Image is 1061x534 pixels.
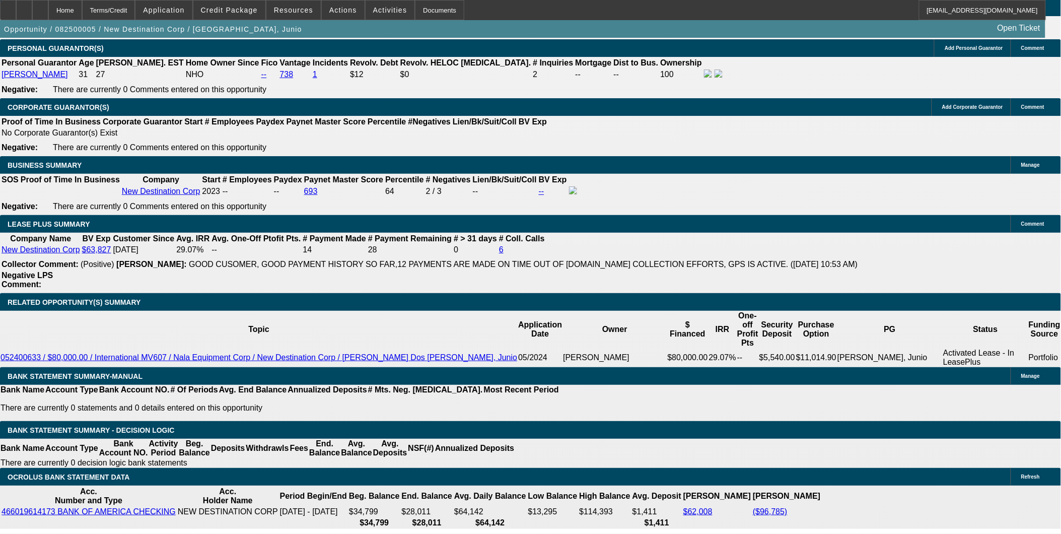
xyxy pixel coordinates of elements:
th: # Mts. Neg. [MEDICAL_DATA]. [368,385,483,395]
th: Purchase Option [796,311,837,348]
b: Customer Since [113,234,174,243]
button: Application [135,1,192,20]
td: 14 [303,245,367,255]
a: $62,008 [683,507,713,516]
span: Add Corporate Guarantor [942,104,1003,110]
td: 100 [660,69,702,80]
th: IRR [709,311,737,348]
th: Avg. Deposit [632,487,682,506]
b: Revolv. Debt [350,58,398,67]
div: 2 / 3 [426,187,471,196]
th: Withdrawls [245,439,289,458]
b: # Coll. Calls [499,234,545,243]
a: 466019614173 BANK OF AMERICA CHECKING [2,507,176,516]
a: 693 [304,187,318,195]
button: Actions [322,1,365,20]
p: There are currently 0 statements and 0 details entered on this opportunity [1,404,559,413]
td: $34,799 [348,507,400,517]
b: Vantage [280,58,311,67]
th: [PERSON_NAME] [752,487,821,506]
th: Avg. End Balance [219,385,288,395]
span: Comment [1021,45,1044,51]
b: # Payment Made [303,234,366,243]
th: Low Balance [528,487,578,506]
span: Bank Statement Summary - Decision Logic [8,426,175,434]
td: Portfolio [1028,348,1061,367]
span: CORPORATE GUARANTOR(S) [8,103,109,111]
a: 738 [280,70,294,79]
th: Bank Account NO. [99,385,170,395]
span: Application [143,6,184,14]
a: Open Ticket [994,20,1044,37]
th: Funding Source [1028,311,1061,348]
span: Comment [1021,104,1044,110]
b: # Employees [223,175,272,184]
td: [DATE] - [DATE] [279,507,347,517]
th: Avg. Daily Balance [454,487,527,506]
b: Negative: [2,202,38,211]
a: 6 [499,245,504,254]
span: There are currently 0 Comments entered on this opportunity [53,202,266,211]
td: Activated Lease - In LeasePlus [943,348,1028,367]
span: BANK STATEMENT SUMMARY-MANUAL [8,372,143,380]
td: $80,000.00 [667,348,709,367]
b: Paydex [256,117,285,126]
span: Comment [1021,221,1044,227]
td: NHO [185,69,260,80]
td: [PERSON_NAME], Junio [837,348,943,367]
th: Security Deposit [759,311,796,348]
span: LEASE PLUS SUMMARY [8,220,90,228]
td: $64,142 [454,507,527,517]
th: End. Balance [309,439,340,458]
b: BV Exp [539,175,567,184]
th: Acc. Number and Type [1,487,176,506]
b: Ownership [660,58,702,67]
b: BV Exp [83,234,111,243]
a: $63,827 [82,245,111,254]
a: 1 [313,70,317,79]
b: Start [184,117,202,126]
th: Avg. Balance [340,439,372,458]
th: NSF(#) [407,439,435,458]
b: Fico [261,58,278,67]
b: # Negatives [426,175,471,184]
th: Owner [562,311,667,348]
td: [PERSON_NAME] [562,348,667,367]
button: Activities [366,1,415,20]
b: Paynet Master Score [287,117,366,126]
b: [PERSON_NAME]. EST [96,58,184,67]
span: GOOD CUSOMER, GOOD PAYMENT HISTORY SO FAR,12 PAYMENTS ARE MADE ON TIME OUT OF [DOMAIN_NAME] COLLE... [189,260,858,269]
th: $64,142 [454,518,527,528]
span: Actions [329,6,357,14]
th: Account Type [45,439,99,458]
span: Opportunity / 082500005 / New Destination Corp / [GEOGRAPHIC_DATA], Junio [4,25,302,33]
b: Negative LPS Comment: [2,271,53,289]
b: Paynet Master Score [304,175,383,184]
b: # Inquiries [533,58,573,67]
span: (Positive) [81,260,114,269]
td: 28 [368,245,452,255]
th: Proof of Time In Business [1,117,101,127]
b: Paydex [274,175,302,184]
td: $11,014.90 [796,348,837,367]
b: Avg. One-Off Ptofit Pts. [211,234,301,243]
a: ($96,785) [753,507,788,516]
th: Acc. Holder Name [177,487,278,506]
th: Period Begin/End [279,487,347,506]
td: NEW DESTINATION CORP [177,507,278,517]
b: Percentile [385,175,423,184]
b: #Negatives [408,117,451,126]
th: Application Date [518,311,562,348]
button: Credit Package [193,1,265,20]
th: $28,011 [401,518,453,528]
td: -- [737,348,759,367]
img: facebook-icon.png [704,70,712,78]
td: -- [211,245,301,255]
b: Personal Guarantor [2,58,77,67]
span: There are currently 0 Comments entered on this opportunity [53,85,266,94]
th: Proof of Time In Business [20,175,120,185]
td: 2 [532,69,574,80]
a: 052400633 / $80,000.00 / International MV607 / Nala Equipment Corp / New Destination Corp / [PERS... [1,353,517,362]
b: Corporate Guarantor [103,117,182,126]
b: Dist to Bus. [614,58,659,67]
